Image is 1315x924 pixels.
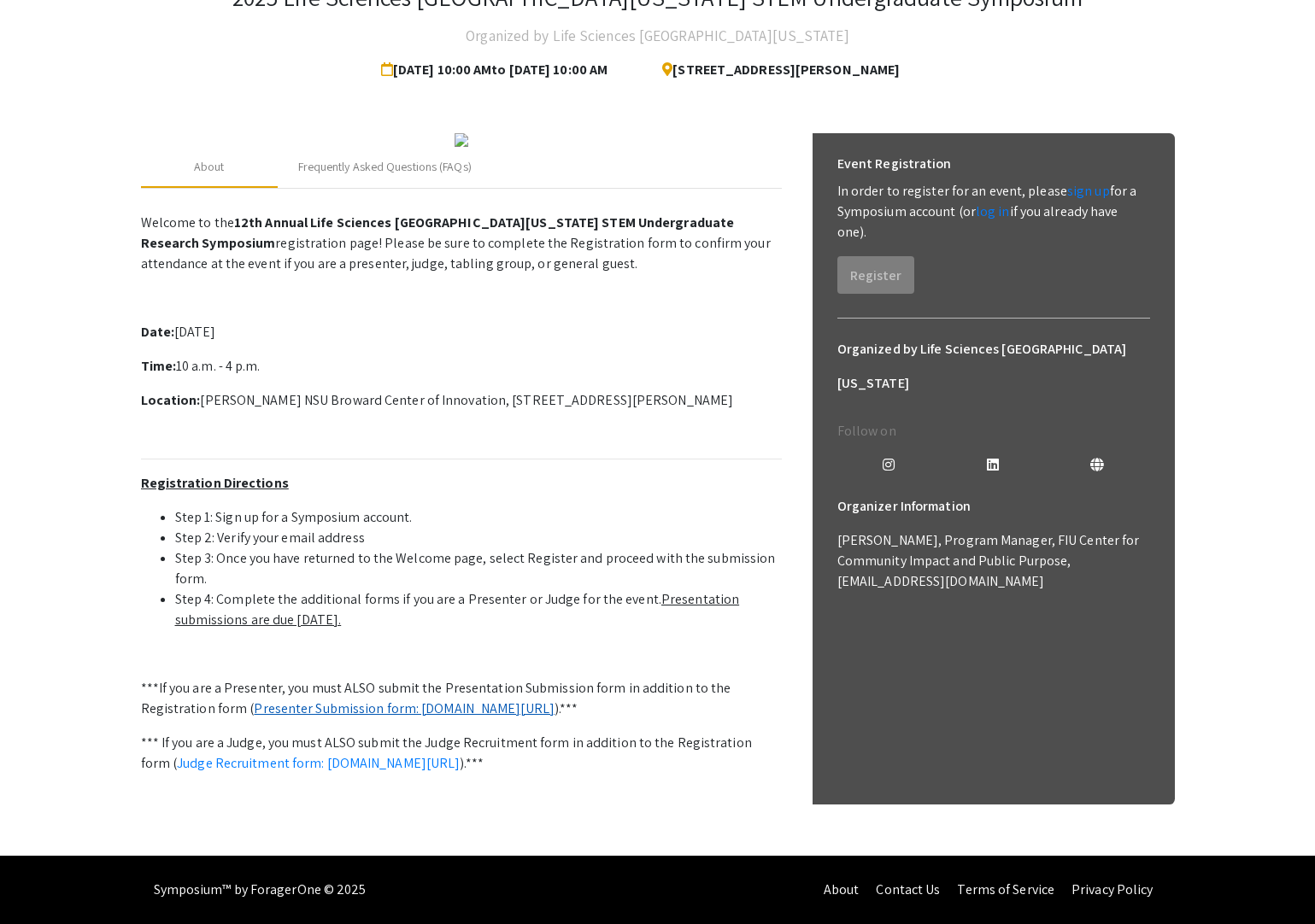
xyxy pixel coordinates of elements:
strong: Location: [141,391,201,409]
a: Presenter Submission form: [DOMAIN_NAME][URL] [254,699,555,717]
span: [DATE] 10:00 AM to [DATE] 10:00 AM [381,53,614,87]
div: About [194,158,225,176]
p: [PERSON_NAME], Program Manager, FIU Center for Community Impact and Public Purpose, [EMAIL_ADDRES... [837,530,1150,592]
p: Follow on [837,421,1150,442]
strong: 12th Annual Life Sciences [GEOGRAPHIC_DATA][US_STATE] STEM Undergraduate Research Symposium [141,213,735,252]
a: About [824,880,860,898]
button: Register [837,256,914,294]
a: Privacy Policy [1071,880,1153,898]
h6: Event Registration [837,147,952,181]
strong: Time: [141,357,177,375]
span: [STREET_ADDRESS][PERSON_NAME] [649,53,900,87]
img: 32153a09-f8cb-4114-bf27-cfb6bc84fc69.png [455,133,468,147]
li: Step 4: Complete the additional forms if you are a Presenter or Judge for the event. [175,589,782,630]
iframe: Chat [13,847,73,911]
u: Registration Directions [141,474,289,492]
p: [DATE] [141,322,782,342]
a: Terms of Service [957,880,1054,898]
a: log in [976,202,1010,220]
li: Step 3: Once you have returned to the Welcome page, select Register and proceed with the submissi... [175,548,782,589]
p: *** If you are a Judge, you must ALSO submit the Judge Recruitment form in addition to the Regist... [141,733,782,774]
a: sign up [1067,182,1110,200]
div: Symposium™ by ForagerOne © 2025 [154,856,367,924]
p: ***If you are a Presenter, you must ALSO submit the Presentation Submission form in addition to t... [141,678,782,719]
p: Welcome to the registration page! Please be sure to complete the Registration form to confirm you... [141,213,782,274]
h6: Organizer Information [837,489,1150,523]
div: Frequently Asked Questions (FAQs) [298,158,472,176]
p: 10 a.m. - 4 p.m. [141,356,782,377]
a: Contact Us [876,880,940,898]
strong: Date: [141,323,175,341]
h6: Organized by Life Sciences [GEOGRAPHIC_DATA][US_STATE] [837,332,1150,401]
a: Judge Recruitment form: [DOMAIN_NAME][URL] [177,754,460,772]
p: [PERSON_NAME] NSU Broward Center of Innovation, [STREET_ADDRESS][PERSON_NAME] [141,390,782,411]
h4: Organized by Life Sciences [GEOGRAPHIC_DATA][US_STATE] [466,19,848,53]
li: Step 1: Sign up for a Symposium account. [175,507,782,528]
p: In order to register for an event, please for a Symposium account (or if you already have one). [837,181,1150,243]
li: Step 2: Verify your email address [175,528,782,548]
u: Presentation submissions are due [DATE]. [175,590,740,629]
